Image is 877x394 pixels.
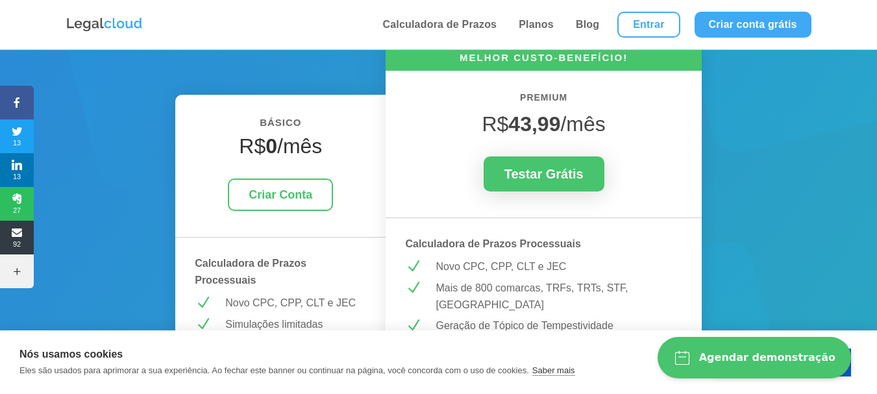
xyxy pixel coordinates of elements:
a: Testar Grátis [484,156,604,191]
p: Simulações limitadas [225,316,366,333]
span: N [195,316,211,332]
h4: R$ /mês [195,134,366,165]
span: N [195,295,211,311]
strong: 43,99 [508,112,560,136]
p: Mais de 800 comarcas, TRFs, TRTs, STF, [GEOGRAPHIC_DATA] [436,280,682,313]
p: Novo CPC, CPP, CLT e JEC [436,258,682,275]
a: Criar Conta [228,179,333,212]
strong: Calculadora de Prazos Processuais [405,238,580,249]
span: N [405,317,421,334]
h6: MELHOR CUSTO-BENEFÍCIO! [386,51,701,71]
a: Entrar [617,12,680,38]
a: Saber mais [532,365,575,376]
p: Geração de Tópico de Tempestividade [436,317,682,334]
strong: Calculadora de Prazos Processuais [195,258,306,286]
span: N [405,280,421,296]
span: R$ /mês [482,112,605,136]
h6: PREMIUM [405,90,682,112]
p: Eles são usados para aprimorar a sua experiência. Ao fechar este banner ou continuar na página, v... [19,365,529,375]
h6: BÁSICO [195,114,366,138]
span: N [405,258,421,275]
p: Novo CPC, CPP, CLT e JEC [225,295,366,312]
strong: Nós usamos cookies [19,349,123,360]
a: Criar conta grátis [695,12,811,38]
strong: 0 [266,134,277,158]
img: Logo da Legalcloud [66,16,143,33]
